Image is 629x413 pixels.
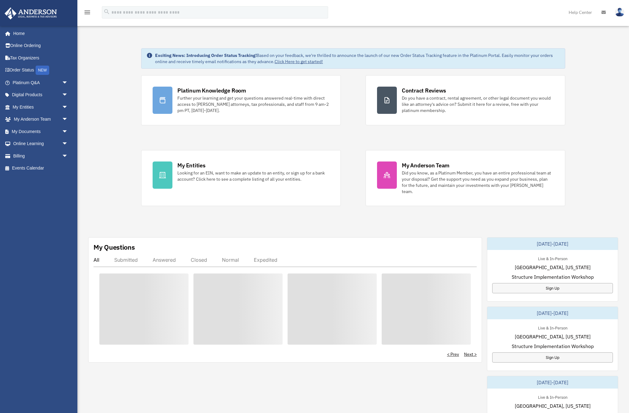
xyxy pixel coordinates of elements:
a: My Documentsarrow_drop_down [4,125,77,138]
a: Click Here to get started! [275,59,323,64]
div: Looking for an EIN, want to make an update to an entity, or sign up for a bank account? Click her... [177,170,329,182]
div: Normal [222,257,239,263]
div: Live & In-Person [533,255,572,261]
a: Digital Productsarrow_drop_down [4,89,77,101]
div: Based on your feedback, we're thrilled to announce the launch of our new Order Status Tracking fe... [155,52,560,65]
span: arrow_drop_down [62,125,74,138]
a: Online Ordering [4,40,77,52]
a: Order StatusNEW [4,64,77,77]
span: [GEOGRAPHIC_DATA], [US_STATE] [515,402,591,410]
span: [GEOGRAPHIC_DATA], [US_STATE] [515,333,591,340]
div: Answered [153,257,176,263]
div: All [93,257,99,263]
div: Platinum Knowledge Room [177,87,246,94]
a: Sign Up [492,352,613,363]
div: Live & In-Person [533,324,572,331]
div: [DATE]-[DATE] [487,376,618,389]
span: [GEOGRAPHIC_DATA], [US_STATE] [515,264,591,271]
a: My Anderson Teamarrow_drop_down [4,113,77,126]
span: arrow_drop_down [62,113,74,126]
div: Did you know, as a Platinum Member, you have an entire professional team at your disposal? Get th... [402,170,554,195]
a: Tax Organizers [4,52,77,64]
a: Sign Up [492,283,613,293]
a: menu [84,11,91,16]
strong: Exciting News: Introducing Order Status Tracking! [155,53,257,58]
div: My Questions [93,243,135,252]
i: search [103,8,110,15]
span: Structure Implementation Workshop [512,342,594,350]
a: Events Calendar [4,162,77,174]
div: Submitted [114,257,138,263]
a: My Entities Looking for an EIN, want to make an update to an entity, or sign up for a bank accoun... [141,150,341,206]
a: Next > [464,351,477,357]
span: arrow_drop_down [62,138,74,150]
a: Online Learningarrow_drop_down [4,138,77,150]
span: arrow_drop_down [62,101,74,114]
img: User Pic [615,8,624,17]
div: Closed [191,257,207,263]
i: menu [84,9,91,16]
span: arrow_drop_down [62,76,74,89]
div: [DATE]-[DATE] [487,307,618,319]
a: Home [4,27,74,40]
img: Anderson Advisors Platinum Portal [3,7,59,19]
a: Contract Reviews Do you have a contract, rental agreement, or other legal document you would like... [366,75,565,125]
div: My Anderson Team [402,161,449,169]
div: NEW [36,66,49,75]
div: My Entities [177,161,205,169]
span: arrow_drop_down [62,89,74,101]
span: arrow_drop_down [62,150,74,162]
div: [DATE]-[DATE] [487,238,618,250]
div: Do you have a contract, rental agreement, or other legal document you would like an attorney's ad... [402,95,554,114]
a: My Anderson Team Did you know, as a Platinum Member, you have an entire professional team at your... [366,150,565,206]
a: < Prev [447,351,459,357]
div: Expedited [254,257,277,263]
a: Billingarrow_drop_down [4,150,77,162]
div: Live & In-Person [533,394,572,400]
a: Platinum Knowledge Room Further your learning and get your questions answered real-time with dire... [141,75,341,125]
a: My Entitiesarrow_drop_down [4,101,77,113]
a: Platinum Q&Aarrow_drop_down [4,76,77,89]
span: Structure Implementation Workshop [512,273,594,281]
div: Further your learning and get your questions answered real-time with direct access to [PERSON_NAM... [177,95,329,114]
div: Contract Reviews [402,87,446,94]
